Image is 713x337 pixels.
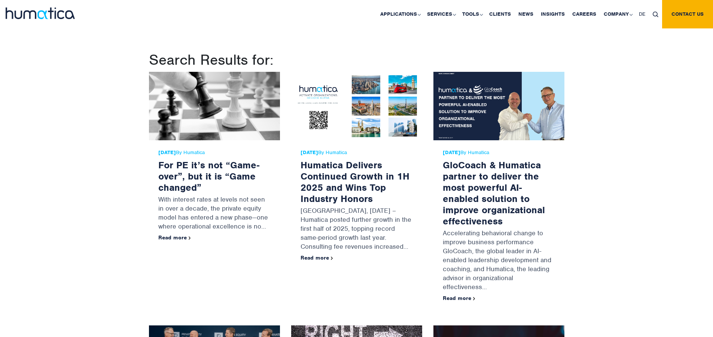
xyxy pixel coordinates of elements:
[6,7,75,19] img: logo
[301,254,333,261] a: Read more
[443,159,545,227] a: GloCoach & Humatica partner to deliver the most powerful AI-enabled solution to improve organizat...
[158,234,191,241] a: Read more
[443,150,555,156] span: By Humatica
[443,227,555,295] p: Accelerating behavioral change to improve business performance GloCoach, the global leader in AI-...
[473,297,475,300] img: arrowicon
[433,72,564,140] img: GloCoach & Humatica partner to deliver the most powerful AI-enabled solution to improve organizat...
[149,72,280,140] img: For PE it’s not “Game-over”, but it is “Game changed”
[301,149,318,156] strong: [DATE]
[301,159,409,205] a: Humatica Delivers Continued Growth in 1H 2025 and Wins Top Industry Honors
[331,257,333,260] img: arrowicon
[443,149,460,156] strong: [DATE]
[639,11,645,17] span: DE
[158,150,271,156] span: By Humatica
[189,236,191,240] img: arrowicon
[653,12,658,17] img: search_icon
[158,193,271,235] p: With interest rates at levels not seen in over a decade, the private equity model has entered a n...
[291,72,422,140] img: Humatica Delivers Continued Growth in 1H 2025 and Wins Top Industry Honors
[301,150,413,156] span: By Humatica
[158,159,259,193] a: For PE it’s not “Game-over”, but it is “Game changed”
[443,295,475,301] a: Read more
[301,204,413,255] p: [GEOGRAPHIC_DATA], [DATE] – Humatica posted further growth in the first half of 2025, topping rec...
[149,51,564,69] h1: Search Results for:
[158,149,176,156] strong: [DATE]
